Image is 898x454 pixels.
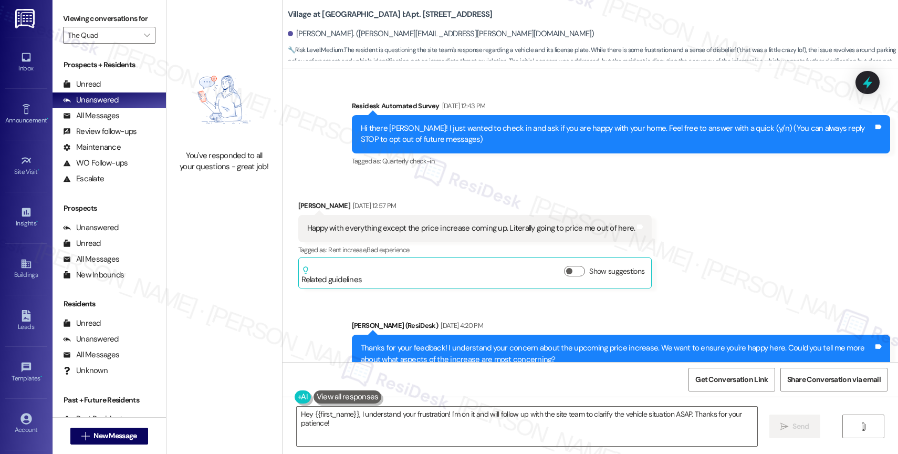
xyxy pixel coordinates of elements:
span: : The resident is questioning the site team's response regarding a vehicle and its license plate.... [288,45,898,78]
div: Past + Future Residents [53,395,166,406]
div: Escalate [63,173,104,184]
div: Review follow-ups [63,126,137,137]
a: Buildings [5,255,47,283]
div: Related guidelines [301,266,362,285]
b: Village at [GEOGRAPHIC_DATA] I: Apt. [STREET_ADDRESS] [288,9,493,20]
button: Share Conversation via email [780,368,887,391]
div: Unread [63,318,101,329]
i:  [780,422,788,431]
span: • [38,167,39,174]
div: Tagged as: [298,242,652,257]
div: All Messages [63,254,119,265]
button: Get Conversation Link [688,368,775,391]
strong: 🔧 Risk Level: Medium [288,46,343,54]
div: [DATE] 12:57 PM [350,200,396,211]
div: Hi there [PERSON_NAME]! I just wanted to check in and ask if you are happy with your home. Feel f... [361,123,873,146]
a: Site Visit • [5,152,47,180]
a: Templates • [5,358,47,387]
div: Unread [63,238,101,249]
img: ResiDesk Logo [15,9,37,28]
span: • [47,115,48,122]
span: • [36,218,38,225]
div: [DATE] 12:43 PM [440,100,486,111]
div: [DATE] 4:20 PM [438,320,483,331]
i:  [859,422,867,431]
div: Prospects [53,203,166,214]
span: New Message [93,430,137,441]
button: Send [769,415,820,438]
span: Rent increase , [328,245,367,254]
a: Leads [5,307,47,335]
span: Get Conversation Link [695,374,768,385]
span: Share Conversation via email [787,374,881,385]
span: Send [792,421,809,432]
input: All communities [68,27,139,44]
div: Unknown [63,365,108,376]
div: Residents [53,298,166,309]
div: Unanswered [63,95,119,106]
div: Past Residents [63,414,127,425]
div: Maintenance [63,142,121,153]
img: empty-state [178,54,270,145]
i:  [81,432,89,440]
div: Happy with everything except the price increase coming up. Literally going to price me out of here. [307,223,635,234]
div: WO Follow-ups [63,158,128,169]
div: All Messages [63,110,119,121]
div: [PERSON_NAME] [298,200,652,215]
div: Thanks for your feedback! I understand your concern about the upcoming price increase. We want to... [361,343,873,365]
div: You've responded to all your questions - great job! [178,150,270,173]
div: [PERSON_NAME]. ([PERSON_NAME][EMAIL_ADDRESS][PERSON_NAME][DOMAIN_NAME]) [288,28,594,39]
div: [PERSON_NAME] (ResiDesk) [352,320,890,335]
div: All Messages [63,349,119,360]
a: Account [5,410,47,438]
div: Unanswered [63,222,119,233]
div: Tagged as: [352,153,890,169]
label: Show suggestions [589,266,644,277]
div: Unread [63,79,101,90]
div: New Inbounds [63,270,124,281]
div: Unanswered [63,334,119,345]
span: Quarterly check-in [382,157,434,166]
a: Inbox [5,48,47,77]
span: Bad experience [367,245,409,254]
div: Prospects + Residents [53,59,166,70]
button: New Message [70,428,148,445]
textarea: Hey {{first_name}}, I understand your frustration! I'm on it and will follow up with the site tea... [297,407,757,446]
span: • [40,373,42,380]
div: Residesk Automated Survey [352,100,890,115]
i:  [144,31,150,39]
a: Insights • [5,203,47,232]
label: Viewing conversations for [63,11,155,27]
